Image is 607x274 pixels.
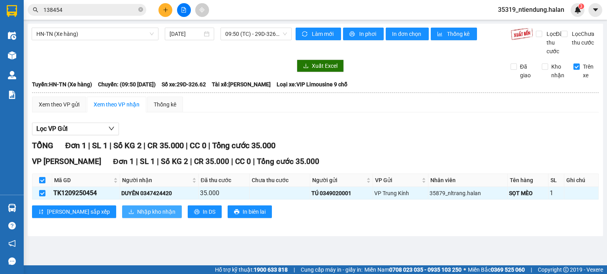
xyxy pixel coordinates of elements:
[212,80,271,89] span: Tài xế: [PERSON_NAME]
[468,265,525,274] span: Miền Bắc
[349,31,356,37] span: printer
[569,30,599,47] span: Lọc Chưa thu cước
[492,5,571,15] span: 35319_ntiendung.halan
[136,157,138,166] span: |
[158,3,172,17] button: plus
[312,62,337,70] span: Xuất Excel
[430,189,507,198] div: 35879_nltrang.halan
[190,141,206,150] span: CC 0
[225,28,287,40] span: 09:50 (TC) - 29D-326.62
[98,80,156,89] span: Chuyến: (09:50 [DATE])
[464,268,466,271] span: ⚪️
[215,265,288,274] span: Hỗ trợ kỹ thuật:
[312,30,335,38] span: Làm mới
[32,157,101,166] span: VP [PERSON_NAME]
[188,205,222,218] button: printerIn DS
[359,30,377,38] span: In phơi
[303,63,309,69] span: download
[32,141,53,150] span: TỔNG
[343,28,384,40] button: printerIn phơi
[163,7,168,13] span: plus
[517,62,536,80] span: Đã giao
[228,205,272,218] button: printerIn biên lai
[301,265,362,274] span: Cung cấp máy in - giấy in:
[508,174,549,187] th: Tên hàng
[447,30,471,38] span: Thống kê
[253,157,255,166] span: |
[199,174,250,187] th: Đã thu cước
[580,4,582,9] span: 3
[543,30,564,56] span: Lọc Đã thu cước
[297,60,344,72] button: downloadXuất Excel
[170,30,202,38] input: 12/09/2025
[296,28,341,40] button: syncLàm mới
[113,141,141,150] span: Số KG 2
[47,207,110,216] span: [PERSON_NAME] sắp xếp
[162,80,206,89] span: Số xe: 29D-326.62
[373,187,428,199] td: VP Trung Kính
[548,62,567,80] span: Kho nhận
[375,176,420,185] span: VP Gửi
[137,207,175,216] span: Nhập kho nhận
[311,189,371,198] div: TÚ 0349020001
[65,141,86,150] span: Đơn 1
[579,4,584,9] sup: 3
[53,188,119,198] div: TK1209250454
[36,28,154,40] span: HN-TN (Xe hàng)
[147,141,184,150] span: CR 35.000
[109,141,111,150] span: |
[212,141,275,150] span: Tổng cước 35.000
[157,157,159,166] span: |
[194,209,200,215] span: printer
[121,189,197,198] div: DUYÊN 0347424420
[389,267,462,273] strong: 0708 023 035 - 0935 103 250
[122,205,182,218] button: downloadNhập kho nhận
[491,267,525,273] strong: 0369 525 060
[200,188,249,198] div: 35.000
[92,141,107,150] span: SL 1
[8,222,16,229] span: question-circle
[32,205,116,218] button: sort-ascending[PERSON_NAME] sắp xếp
[386,28,429,40] button: In đơn chọn
[235,157,251,166] span: CC 0
[250,174,310,187] th: Chưa thu cước
[122,176,190,185] span: Người nhận
[257,157,319,166] span: Tổng cước 35.000
[36,124,68,134] span: Lọc VP Gửi
[511,28,533,40] img: 9k=
[592,6,599,13] span: caret-down
[128,209,134,215] span: download
[437,31,444,37] span: bar-chart
[195,3,209,17] button: aim
[208,141,210,150] span: |
[7,5,17,17] img: logo-vxr
[392,30,422,38] span: In đơn chọn
[108,125,115,132] span: down
[550,188,563,198] div: 1
[43,6,137,14] input: Tìm tên, số ĐT hoặc mã đơn
[574,6,581,13] img: icon-new-feature
[8,71,16,79] img: warehouse-icon
[8,32,16,40] img: warehouse-icon
[161,157,188,166] span: Số KG 2
[140,157,155,166] span: SL 1
[302,31,309,37] span: sync
[531,265,532,274] span: |
[32,123,119,135] button: Lọc VP Gửi
[181,7,187,13] span: file-add
[312,176,365,185] span: Người gửi
[154,100,176,109] div: Thống kê
[199,7,205,13] span: aim
[190,157,192,166] span: |
[8,204,16,212] img: warehouse-icon
[243,207,266,216] span: In biên lai
[8,257,16,265] span: message
[138,6,143,14] span: close-circle
[588,3,602,17] button: caret-down
[431,28,477,40] button: bar-chartThống kê
[231,157,233,166] span: |
[52,187,120,199] td: TK1209250454
[54,176,112,185] span: Mã GD
[138,7,143,12] span: close-circle
[203,207,215,216] span: In DS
